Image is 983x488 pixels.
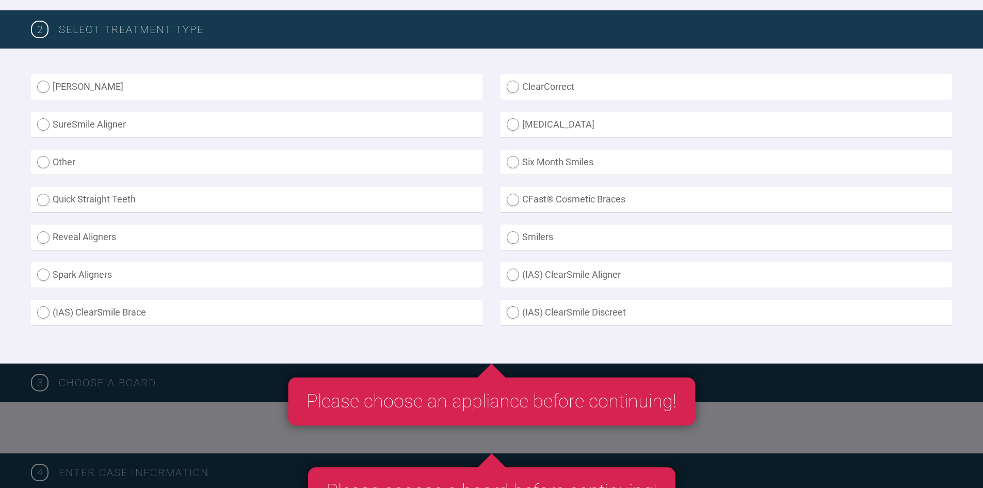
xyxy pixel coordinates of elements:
[31,74,482,100] label: [PERSON_NAME]
[501,262,952,288] label: (IAS) ClearSmile Aligner
[31,225,482,250] label: Reveal Aligners
[31,187,482,212] label: Quick Straight Teeth
[501,74,952,100] label: ClearCorrect
[501,300,952,325] label: (IAS) ClearSmile Discreet
[31,21,49,38] span: 2
[501,112,952,137] label: [MEDICAL_DATA]
[288,377,695,426] div: Please choose an appliance before continuing!
[59,21,952,38] h3: SELECT TREATMENT TYPE
[31,300,482,325] label: (IAS) ClearSmile Brace
[501,150,952,175] label: Six Month Smiles
[31,262,482,288] label: Spark Aligners
[501,225,952,250] label: Smilers
[31,112,482,137] label: SureSmile Aligner
[31,150,482,175] label: Other
[501,187,952,212] label: CFast® Cosmetic Braces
